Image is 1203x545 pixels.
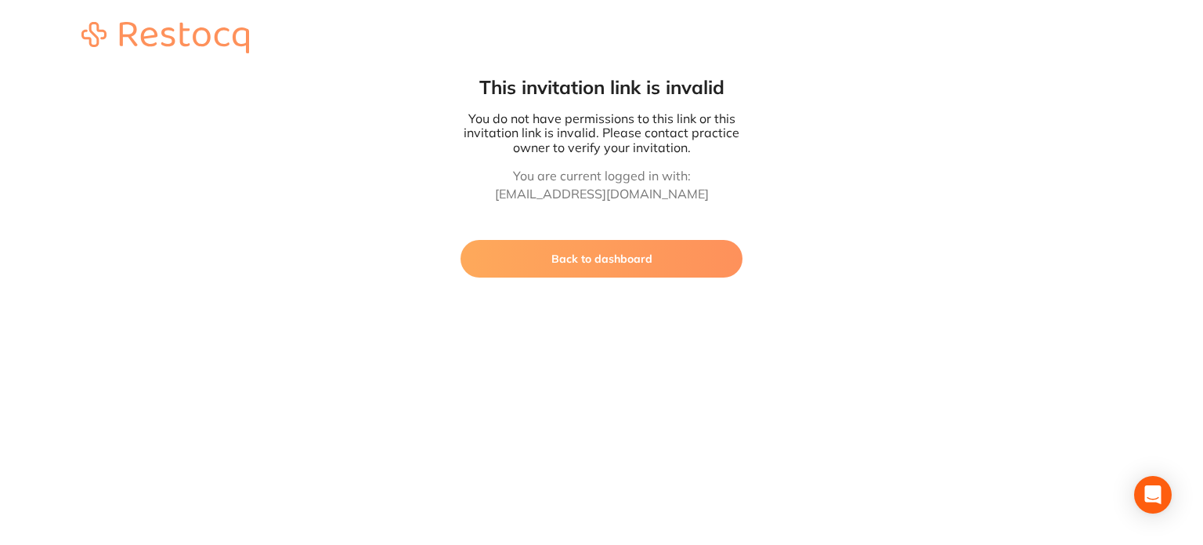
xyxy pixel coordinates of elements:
[461,75,742,99] h1: This invitation link is invalid
[461,167,742,202] p: You are current logged in with: [EMAIL_ADDRESS][DOMAIN_NAME]
[1134,476,1172,514] div: Open Intercom Messenger
[461,240,742,278] button: Back to dashboard
[461,111,742,154] p: You do not have permissions to this link or this invitation link is invalid. Please contact pract...
[81,22,249,53] img: restocq_logo.svg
